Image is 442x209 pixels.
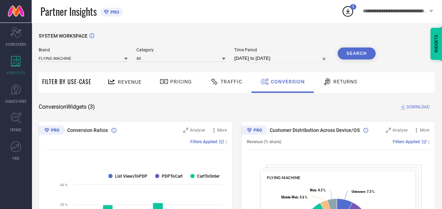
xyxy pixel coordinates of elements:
span: 1 [352,5,354,9]
span: | [226,139,227,144]
span: | [428,139,429,144]
span: PRO [109,9,119,15]
text: 40 % [60,183,68,187]
span: Revenue (% share) [247,139,281,144]
span: Pricing [170,79,192,84]
span: SCORECARDS [6,42,26,47]
text: PDPToCart [162,174,182,179]
text: CartToOrder [197,174,220,179]
span: Traffic [220,79,242,84]
input: Select time period [234,54,329,63]
span: Revenue [118,79,142,85]
span: Conversion [271,79,305,84]
span: Filters Applied [190,139,217,144]
span: Category [136,47,225,52]
span: Brand [39,47,128,52]
text: : 3.6 % [281,195,307,199]
tspan: Unknown [351,189,365,193]
svg: Zoom [386,128,391,133]
div: Open download list [341,5,354,18]
span: Analyse [190,128,205,133]
span: Customer Distribution Across Device/OS [270,127,360,133]
div: Premium [39,126,65,136]
text: 30 % [60,203,68,207]
tspan: Web [310,188,316,192]
span: TRENDS [10,127,22,132]
span: SUGGESTIONS [5,99,27,104]
span: FWD [13,156,19,161]
text: : 7.3 % [351,189,374,193]
span: FLYING MACHINE [267,175,300,180]
svg: Zoom [183,128,188,133]
span: WORKSPACE [6,70,26,75]
span: Conversion Ratios [67,127,108,133]
span: Time Period [234,47,329,52]
span: More [217,128,227,133]
span: Analyse [392,128,408,133]
text: : 4.3 % [310,188,326,192]
span: Conversion Widgets ( 3 ) [39,103,95,110]
button: Search [338,47,376,59]
tspan: Mobile Web [281,195,298,199]
span: Filter By Use-Case [42,77,91,86]
div: Premium [241,126,267,136]
span: More [420,128,429,133]
span: SYSTEM WORKSPACE [39,33,88,39]
span: Returns [333,79,357,84]
span: Filters Applied [393,139,420,144]
text: List ViewsToPDP [115,174,147,179]
span: Partner Insights [40,4,97,19]
span: DOWNLOAD [406,103,430,110]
